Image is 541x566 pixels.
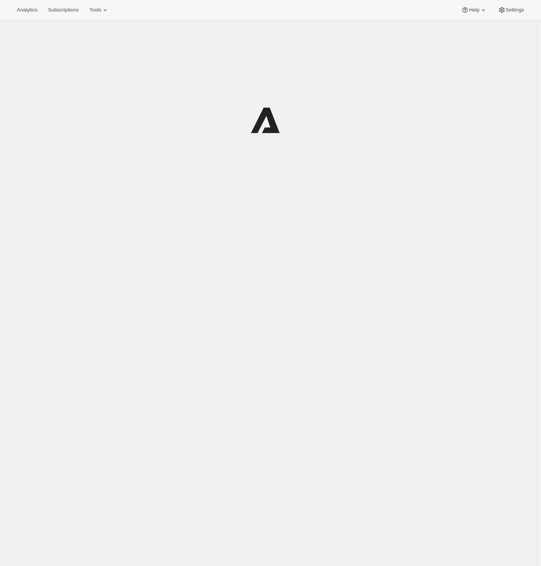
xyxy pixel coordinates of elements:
button: Subscriptions [43,5,83,15]
button: Help [457,5,492,15]
span: Analytics [17,7,37,13]
span: Settings [506,7,524,13]
button: Tools [85,5,114,15]
span: Tools [89,7,101,13]
button: Settings [493,5,529,15]
span: Subscriptions [48,7,79,13]
span: Help [469,7,479,13]
button: Analytics [12,5,42,15]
